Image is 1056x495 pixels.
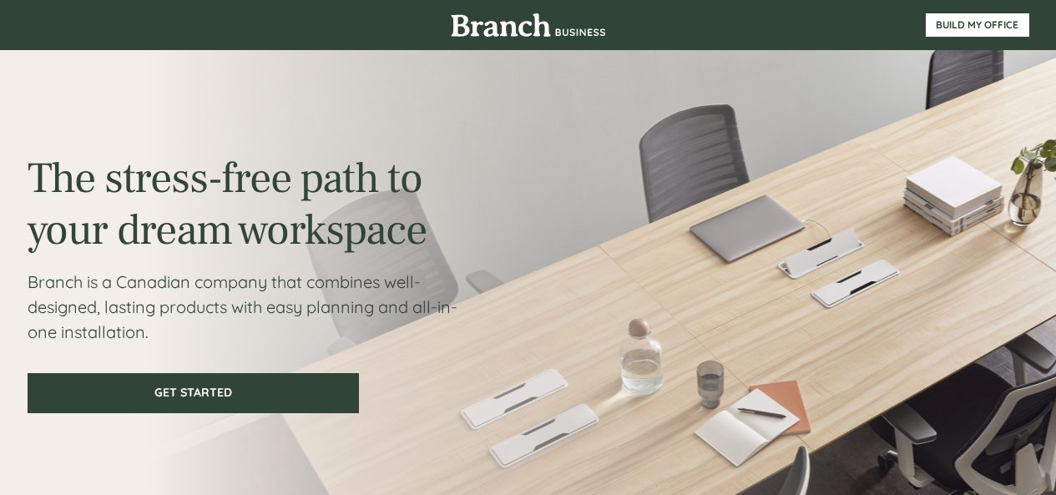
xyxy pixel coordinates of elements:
a: BUILD MY OFFICE [926,13,1029,37]
span: BUILD MY OFFICE [926,19,1029,31]
span: GET STARTED [29,386,357,400]
a: GET STARTED [28,373,359,413]
span: Branch is a Canadian company that combines well-designed, lasting products with easy planning and... [28,271,457,342]
span: The stress-free path to your dream workspace [28,150,427,258]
